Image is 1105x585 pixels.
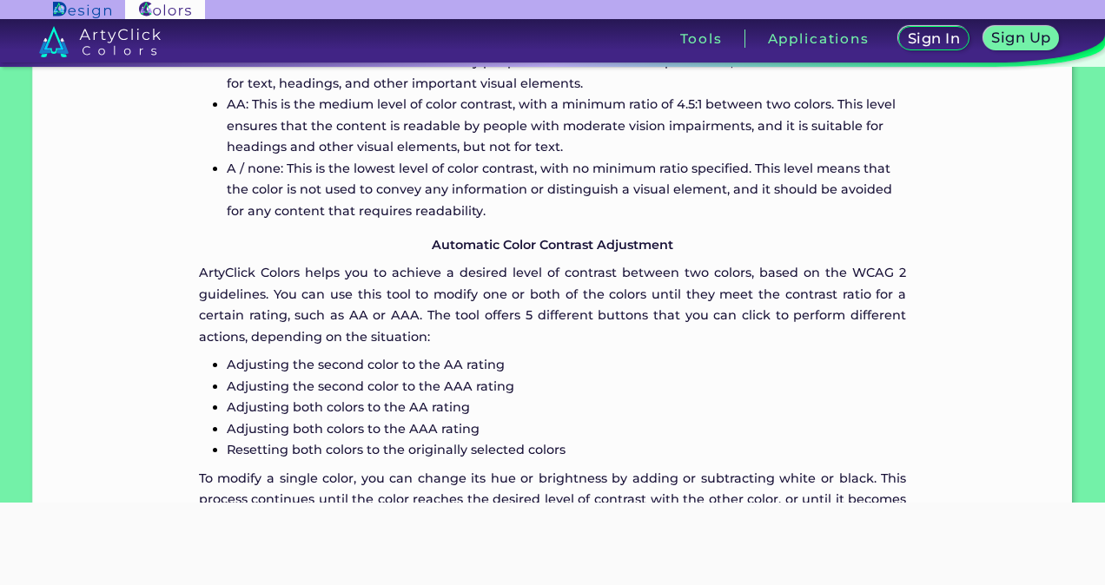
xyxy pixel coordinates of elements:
a: Sign In [902,28,966,49]
p: Adjusting both colors to the AAA rating [227,418,906,439]
p: Automatic Color Contrast Adjustment [199,234,906,255]
img: logo_artyclick_colors_white.svg [39,26,162,57]
p: Adjusting the second color to the AAA rating [227,376,906,397]
h3: Applications [768,32,870,45]
iframe: Advertisement [236,503,869,581]
p: A / none: This is the lowest level of color contrast, with no minimum ratio specified. This level... [227,158,906,221]
p: Adjusting the second color to the AA rating [227,354,906,375]
h5: Sign Up [995,31,1049,44]
h5: Sign In [910,32,957,45]
a: Sign Up [987,28,1055,49]
p: ArtyClick Colors helps you to achieve a desired level of contrast between two colors, based on th... [199,262,906,347]
p: To modify a single color, you can change its hue or brightness by adding or subtracting white or ... [199,468,906,574]
p: Resetting both colors to the originally selected colors [227,439,906,460]
p: Adjusting both colors to the AA rating [227,397,906,417]
p: AA: This is the medium level of color contrast, with a minimum ratio of 4.5:1 between two colors.... [227,94,906,157]
h3: Tools [680,32,723,45]
img: ArtyClick Design logo [53,2,111,18]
